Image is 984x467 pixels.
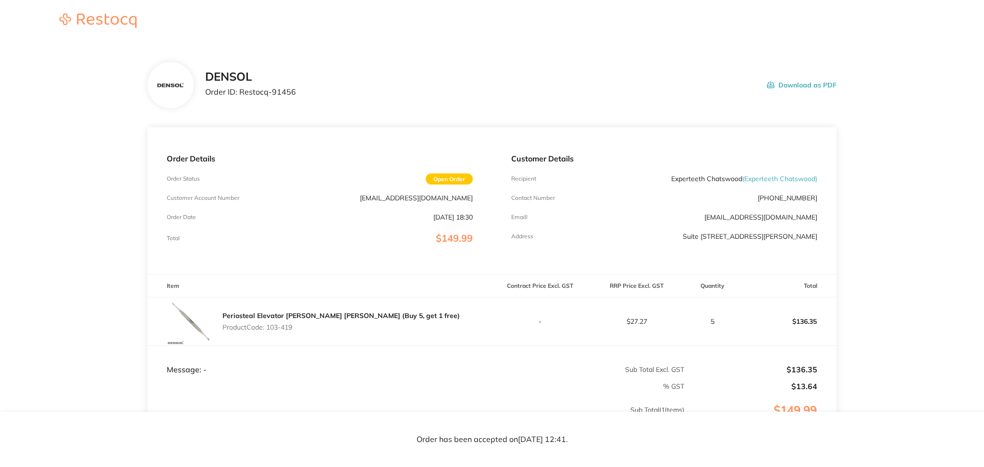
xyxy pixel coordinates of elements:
img: Y2p0bmswZQ [155,70,186,101]
p: Total [167,235,180,242]
p: Contact Number [511,195,555,201]
p: % GST [148,382,684,390]
p: Address [511,233,533,240]
p: $27.27 [589,318,685,325]
p: Order Status [167,175,200,182]
p: $13.64 [685,382,817,391]
th: RRP Price Excl. GST [589,275,685,297]
p: Emaill [511,214,528,221]
p: Suite [STREET_ADDRESS][PERSON_NAME] [683,233,817,240]
p: Order has been accepted on [DATE] 12:41 . [417,435,568,444]
th: Item [148,275,492,297]
a: [EMAIL_ADDRESS][DOMAIN_NAME] [704,213,817,221]
p: [PHONE_NUMBER] [758,194,817,202]
p: Sub Total ( 1 Items) [148,406,684,433]
span: $149.99 [436,232,473,244]
p: 5 [685,318,739,325]
p: [DATE] 18:30 [433,213,473,221]
p: Order ID: Restocq- 91456 [205,87,296,96]
th: Total [740,275,836,297]
p: Customer Account Number [167,195,239,201]
p: Recipient [511,175,536,182]
p: $149.99 [685,404,836,436]
p: Order Details [167,154,473,163]
p: Order Date [167,214,196,221]
p: [EMAIL_ADDRESS][DOMAIN_NAME] [360,194,473,202]
p: Customer Details [511,154,817,163]
p: $136.35 [685,365,817,374]
a: Restocq logo [50,13,146,29]
td: Message: - [148,345,492,374]
img: dnBwaDZjbw [167,297,215,345]
span: Open Order [426,173,473,184]
button: Download as PDF [767,70,836,100]
a: Periosteal Elevator [PERSON_NAME] [PERSON_NAME] (Buy 5, get 1 free) [222,311,460,320]
p: Experteeth Chatswood [671,175,817,183]
p: Product Code: 103-419 [222,323,460,331]
h2: DENSOL [205,70,296,84]
th: Contract Price Excl. GST [492,275,589,297]
p: $136.35 [740,310,836,333]
span: ( Experteeth Chatswood ) [742,174,817,183]
th: Quantity [685,275,740,297]
img: Restocq logo [50,13,146,28]
p: - [492,318,588,325]
p: Sub Total Excl. GST [492,366,684,373]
